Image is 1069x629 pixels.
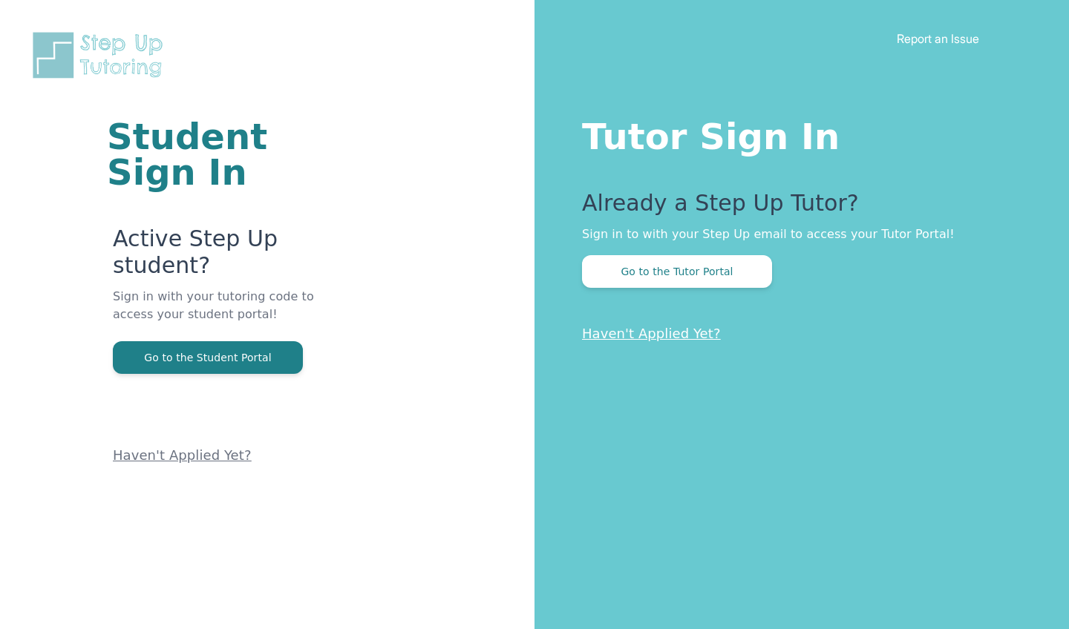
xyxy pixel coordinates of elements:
p: Sign in with your tutoring code to access your student portal! [113,288,356,341]
a: Report an Issue [897,31,979,46]
p: Sign in to with your Step Up email to access your Tutor Portal! [582,225,1010,243]
button: Go to the Student Portal [113,341,303,374]
button: Go to the Tutor Portal [582,255,772,288]
p: Already a Step Up Tutor? [582,190,1010,225]
img: Step Up Tutoring horizontal logo [30,30,172,81]
a: Haven't Applied Yet? [113,447,252,463]
a: Go to the Student Portal [113,350,303,364]
h1: Student Sign In [107,119,356,190]
a: Go to the Tutor Portal [582,264,772,278]
a: Haven't Applied Yet? [582,326,721,341]
h1: Tutor Sign In [582,113,1010,154]
p: Active Step Up student? [113,225,356,288]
